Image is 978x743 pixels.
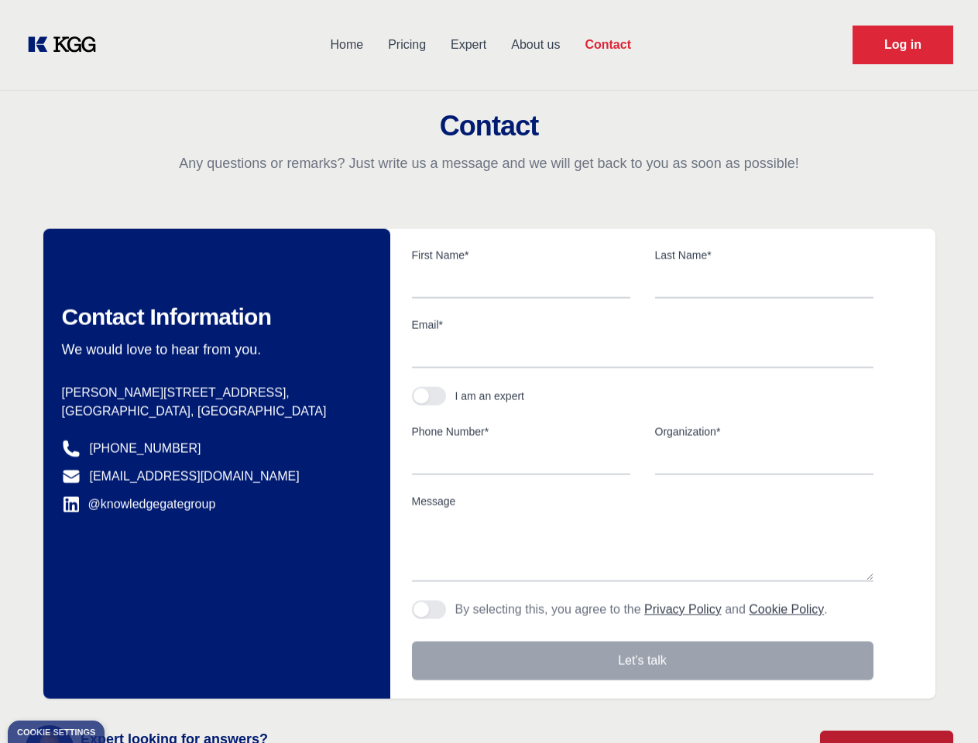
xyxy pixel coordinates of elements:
label: Organization* [655,424,873,440]
a: @knowledgegategroup [62,495,216,514]
label: Email* [412,317,873,333]
button: Let's talk [412,642,873,680]
a: [PHONE_NUMBER] [90,440,201,458]
a: Pricing [376,25,438,65]
label: Last Name* [655,248,873,263]
h2: Contact [19,111,959,142]
div: I am an expert [455,389,525,404]
div: Cookie settings [17,728,95,737]
a: [EMAIL_ADDRESS][DOMAIN_NAME] [90,467,300,486]
p: [PERSON_NAME][STREET_ADDRESS], [62,384,365,402]
h2: Contact Information [62,303,365,331]
p: By selecting this, you agree to the and . [455,601,828,619]
label: Phone Number* [412,424,630,440]
a: Request Demo [853,26,953,64]
p: [GEOGRAPHIC_DATA], [GEOGRAPHIC_DATA] [62,402,365,421]
a: About us [499,25,572,65]
a: Contact [572,25,643,65]
p: Any questions or remarks? Just write us a message and we will get back to you as soon as possible! [19,154,959,173]
a: KOL Knowledge Platform: Talk to Key External Experts (KEE) [25,33,108,57]
a: Expert [438,25,499,65]
label: First Name* [412,248,630,263]
a: Home [317,25,376,65]
iframe: Chat Widget [901,669,978,743]
a: Privacy Policy [644,603,722,616]
a: Cookie Policy [749,603,824,616]
p: We would love to hear from you. [62,341,365,359]
label: Message [412,494,873,509]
